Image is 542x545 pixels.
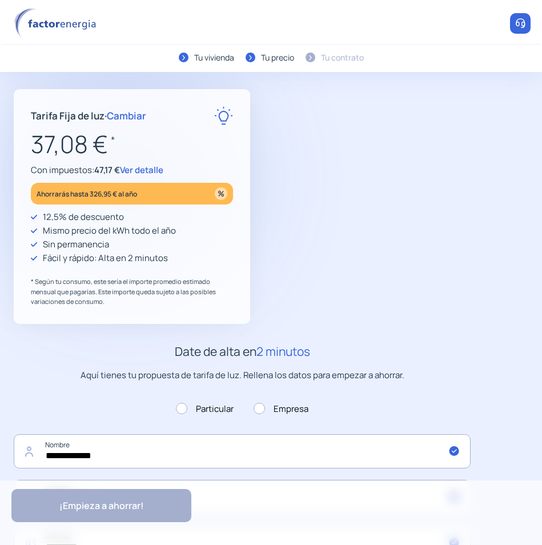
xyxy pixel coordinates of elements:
span: Ver detalle [120,164,163,176]
label: Empresa [254,402,308,416]
p: Con impuestos: [31,163,233,177]
div: Tu precio [261,51,294,64]
p: 37,08 € [31,125,233,163]
span: 47,17 € [94,164,120,176]
img: logo factor [11,8,103,39]
label: Particular [176,402,234,416]
p: 12,5% de descuento [43,210,124,224]
span: 2 minutos [256,343,310,359]
p: Mismo precio del kWh todo el año [43,224,176,238]
p: Aquí tienes tu propuesta de tarifa de luz. Rellena los datos para empezar a ahorrar. [14,368,471,382]
div: Tu vivienda [194,51,234,64]
p: Tarifa Fija de luz · [31,108,146,123]
p: Ahorrarás hasta 326,95 € al año [37,187,137,201]
div: Tu contrato [321,51,364,64]
p: Fácil y rápido: Alta en 2 minutos [43,251,168,265]
img: percentage_icon.svg [215,187,227,200]
h2: Date de alta en [14,342,471,362]
span: Cambiar [107,109,146,122]
p: * Según tu consumo, este sería el importe promedio estimado mensual que pagarías. Este importe qu... [31,276,233,307]
img: llamar [515,18,526,29]
img: rate-E.svg [214,106,233,125]
p: Sin permanencia [43,238,109,251]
